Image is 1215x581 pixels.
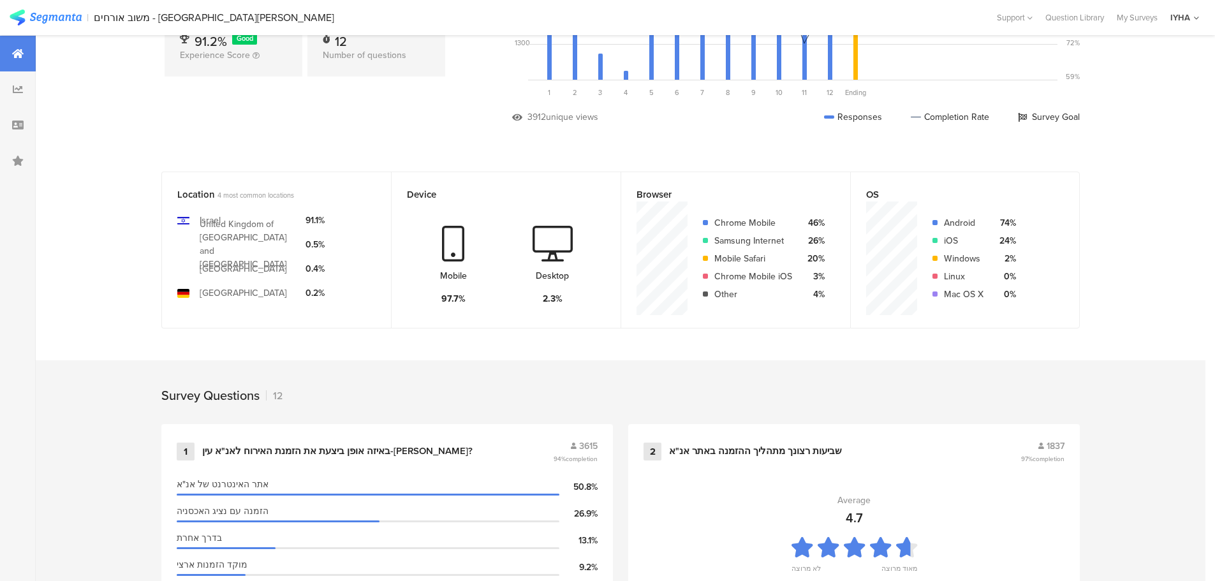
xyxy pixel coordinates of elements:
[527,110,546,124] div: 3912
[792,563,821,581] div: לא מרוצה
[881,563,917,581] div: מאוד מרוצה
[200,217,295,271] div: United Kingdom of [GEOGRAPHIC_DATA] and [GEOGRAPHIC_DATA]
[751,87,756,98] span: 9
[200,262,287,276] div: [GEOGRAPHIC_DATA]
[10,10,82,26] img: segmanta logo
[714,288,792,301] div: Other
[554,454,598,464] span: 94%
[237,33,253,43] span: Good
[559,534,598,547] div: 13.1%
[714,216,792,230] div: Chrome Mobile
[827,87,834,98] span: 12
[994,234,1016,247] div: 24%
[776,87,783,98] span: 10
[177,188,355,202] div: Location
[536,269,569,283] div: Desktop
[846,508,863,527] div: 4.7
[944,216,983,230] div: Android
[994,216,1016,230] div: 74%
[559,507,598,520] div: 26.9%
[177,531,222,545] span: בדרך אחרת
[161,386,260,405] div: Survey Questions
[726,87,730,98] span: 8
[195,32,227,51] span: 91.2%
[573,87,577,98] span: 2
[87,10,89,25] div: |
[866,188,1043,202] div: OS
[559,561,598,574] div: 9.2%
[306,238,325,251] div: 0.5%
[441,292,466,305] div: 97.7%
[637,188,814,202] div: Browser
[1110,11,1164,24] a: My Surveys
[944,270,983,283] div: Linux
[994,270,1016,283] div: 0%
[714,252,792,265] div: Mobile Safari
[306,262,325,276] div: 0.4%
[566,454,598,464] span: completion
[1033,454,1064,464] span: completion
[1021,454,1064,464] span: 97%
[515,38,530,48] div: 1300
[177,478,269,491] span: אתר האינטרנט של אנ"א
[306,214,325,227] div: 91.1%
[824,110,882,124] div: Responses
[579,439,598,453] span: 3615
[335,32,347,45] div: 12
[624,87,628,98] span: 4
[323,48,406,62] span: Number of questions
[837,494,871,507] div: Average
[802,252,825,265] div: 20%
[843,87,868,98] div: Ending
[200,214,221,227] div: Israel
[177,443,195,460] div: 1
[548,87,550,98] span: 1
[714,270,792,283] div: Chrome Mobile iOS
[802,234,825,247] div: 26%
[1066,38,1080,48] div: 72%
[266,388,283,403] div: 12
[994,288,1016,301] div: 0%
[944,252,983,265] div: Windows
[669,445,842,458] div: שביעות רצונך מתהליך ההזמנה באתר אנ"א
[306,286,325,300] div: 0.2%
[200,286,287,300] div: [GEOGRAPHIC_DATA]
[944,234,983,247] div: iOS
[644,443,661,460] div: 2
[1047,439,1064,453] span: 1837
[911,110,989,124] div: Completion Rate
[546,110,598,124] div: unique views
[714,234,792,247] div: Samsung Internet
[559,480,598,494] div: 50.8%
[802,288,825,301] div: 4%
[1039,11,1110,24] a: Question Library
[997,8,1033,27] div: Support
[1018,110,1080,124] div: Survey Goal
[94,11,334,24] div: משוב אורחים - [GEOGRAPHIC_DATA][PERSON_NAME]
[217,190,294,200] span: 4 most common locations
[202,445,473,458] div: באיזה אופן ביצעת את הזמנת האירוח לאנ"א עין-[PERSON_NAME]?
[177,504,269,518] span: הזמנה עם נציג האכסניה
[598,87,602,98] span: 3
[700,87,704,98] span: 7
[994,252,1016,265] div: 2%
[649,87,654,98] span: 5
[944,288,983,301] div: Mac OS X
[1170,11,1190,24] div: IYHA
[675,87,679,98] span: 6
[180,48,250,62] span: Experience Score
[543,292,563,305] div: 2.3%
[440,269,467,283] div: Mobile
[1066,71,1080,82] div: 59%
[177,558,247,571] span: מוקד הזמנות ארצי
[802,270,825,283] div: 3%
[407,188,584,202] div: Device
[802,87,807,98] span: 11
[802,216,825,230] div: 46%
